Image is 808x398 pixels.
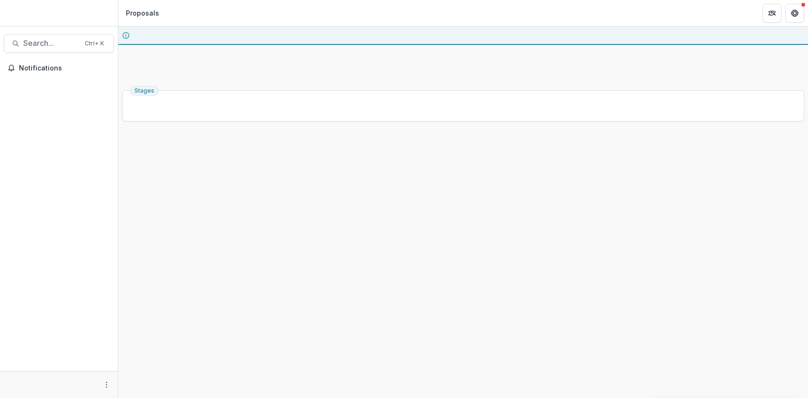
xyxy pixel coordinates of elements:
[19,64,110,72] span: Notifications
[134,87,154,94] span: Stages
[101,379,112,390] button: More
[4,61,114,76] button: Notifications
[23,39,79,48] span: Search...
[4,34,114,53] button: Search...
[763,4,781,23] button: Partners
[126,8,159,18] div: Proposals
[83,38,106,49] div: Ctrl + K
[122,6,163,20] nav: breadcrumb
[785,4,804,23] button: Get Help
